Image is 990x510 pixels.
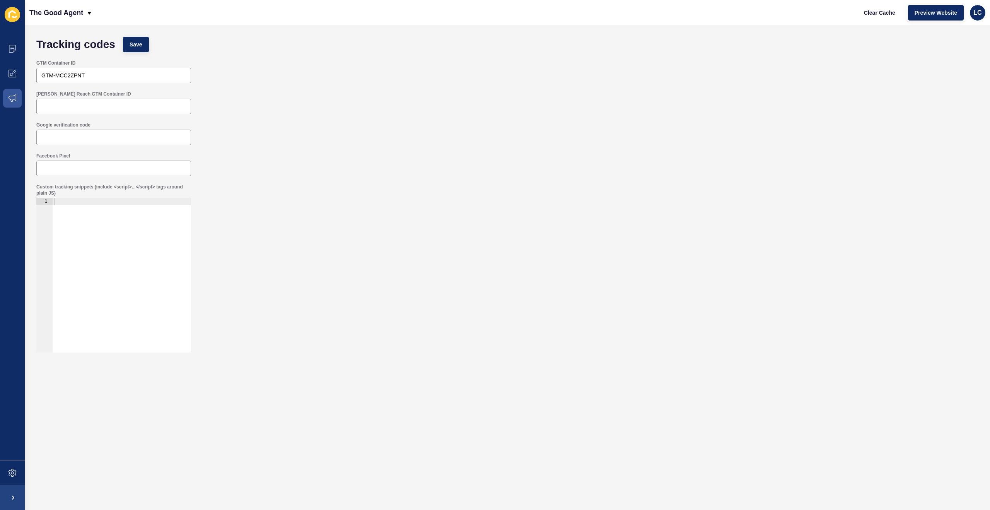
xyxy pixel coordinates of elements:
[36,41,115,48] h1: Tracking codes
[130,41,142,48] span: Save
[36,198,53,205] div: 1
[973,9,981,17] span: LC
[36,184,191,196] label: Custom tracking snippets (include <script>...</script> tags around plain JS)
[36,153,70,159] label: Facebook Pixel
[36,60,75,66] label: GTM Container ID
[36,91,131,97] label: [PERSON_NAME] Reach GTM Container ID
[864,9,895,17] span: Clear Cache
[36,122,90,128] label: Google verification code
[29,3,83,22] p: The Good Agent
[123,37,149,52] button: Save
[857,5,902,21] button: Clear Cache
[915,9,957,17] span: Preview Website
[908,5,964,21] button: Preview Website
